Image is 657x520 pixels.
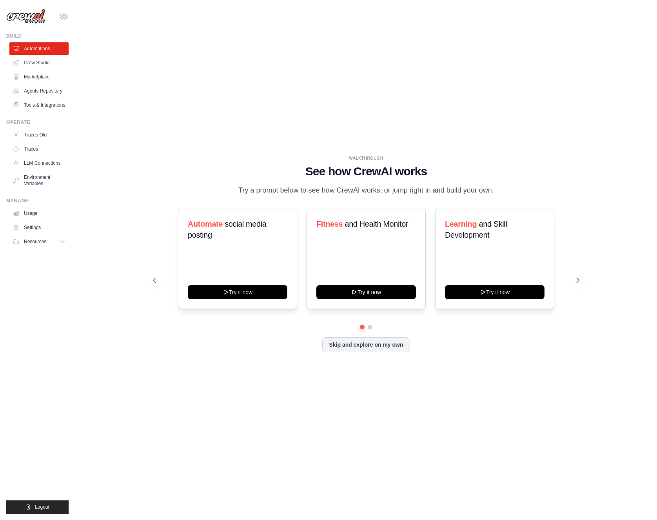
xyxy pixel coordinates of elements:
[445,285,544,299] button: Try it now
[234,185,498,196] p: Try a prompt below to see how CrewAI works, or jump right in and build your own.
[445,220,477,228] span: Learning
[35,504,49,510] span: Logout
[9,157,69,169] a: LLM Connections
[6,9,45,24] img: Logo
[322,337,410,352] button: Skip and explore on my own
[6,119,69,125] div: Operate
[188,220,267,239] span: social media posting
[316,285,416,299] button: Try it now
[6,500,69,514] button: Logout
[9,207,69,220] a: Usage
[9,56,69,69] a: Crew Studio
[6,198,69,204] div: Manage
[345,220,408,228] span: and Health Monitor
[316,220,343,228] span: Fitness
[9,42,69,55] a: Automations
[9,71,69,83] a: Marketplace
[188,220,223,228] span: Automate
[188,285,287,299] button: Try it now
[9,129,69,141] a: Traces Old
[9,99,69,111] a: Tools & Integrations
[9,171,69,190] a: Environment Variables
[9,221,69,234] a: Settings
[153,155,579,161] div: WALKTHROUGH
[153,164,579,178] h1: See how CrewAI works
[9,143,69,155] a: Traces
[9,235,69,248] button: Resources
[9,85,69,97] a: Agents Repository
[6,33,69,39] div: Build
[24,238,46,245] span: Resources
